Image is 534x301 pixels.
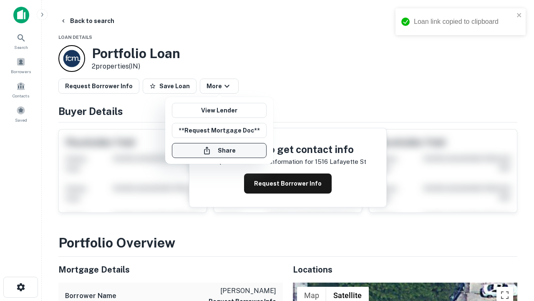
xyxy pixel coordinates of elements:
[492,234,534,274] iframe: Chat Widget
[172,143,267,158] button: Share
[172,103,267,118] a: View Lender
[516,12,522,20] button: close
[414,17,514,27] div: Loan link copied to clipboard
[172,123,267,138] button: **Request Mortgage Doc**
